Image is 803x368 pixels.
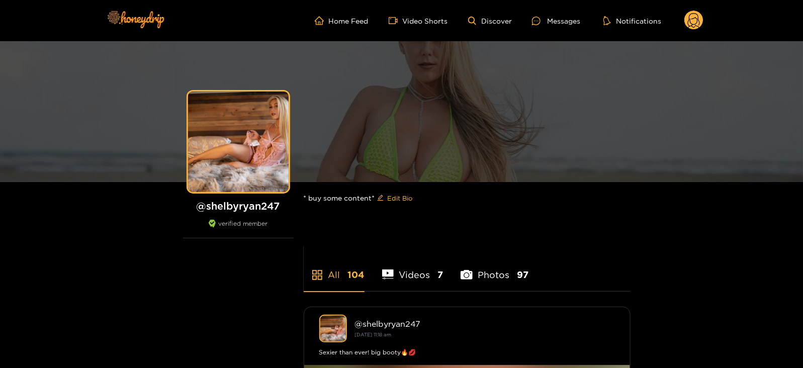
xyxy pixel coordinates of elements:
[311,269,323,281] span: appstore
[348,268,365,281] span: 104
[388,193,413,203] span: Edit Bio
[375,190,415,206] button: editEdit Bio
[304,182,631,214] div: * buy some content*
[355,319,615,328] div: @ shelbyryan247
[377,195,384,202] span: edit
[532,15,580,27] div: Messages
[183,220,294,238] div: verified member
[461,246,528,291] li: Photos
[389,16,448,25] a: Video Shorts
[304,246,365,291] li: All
[319,347,615,357] div: Sexier than ever! big booty🔥💋
[183,200,294,212] h1: @ shelbyryan247
[315,16,329,25] span: home
[382,246,443,291] li: Videos
[437,268,443,281] span: 7
[315,16,369,25] a: Home Feed
[355,332,392,337] small: [DATE] 11:18 am
[468,17,512,25] a: Discover
[319,315,347,342] img: shelbyryan247
[600,16,664,26] button: Notifications
[389,16,403,25] span: video-camera
[517,268,528,281] span: 97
